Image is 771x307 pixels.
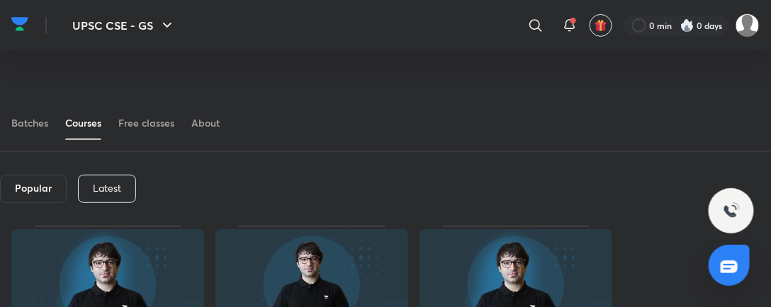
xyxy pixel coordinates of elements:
[15,183,52,194] h6: Popular
[590,14,612,37] button: avatar
[191,116,220,130] div: About
[118,106,174,140] a: Free classes
[11,116,48,130] div: Batches
[65,106,101,140] a: Courses
[723,202,740,219] img: ttu
[736,13,760,37] img: ADITYA
[11,13,28,38] a: Company Logo
[11,13,28,35] img: Company Logo
[65,116,101,130] div: Courses
[595,19,607,32] img: avatar
[64,11,184,40] button: UPSC CSE - GS
[93,183,121,194] p: Latest
[680,18,694,33] img: streak
[191,106,220,140] a: About
[11,106,48,140] a: Batches
[118,116,174,130] div: Free classes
